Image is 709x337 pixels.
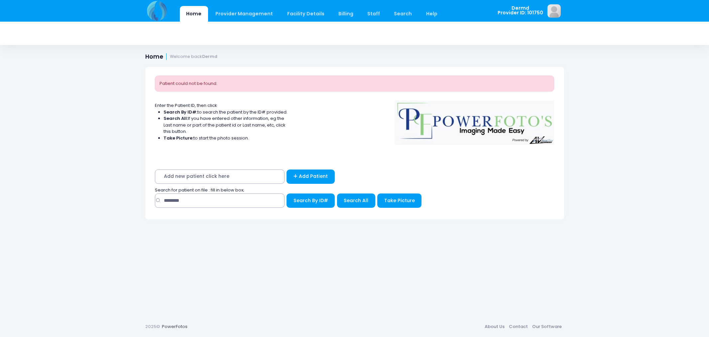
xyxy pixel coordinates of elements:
a: Provider Management [209,6,280,22]
a: Our Software [530,321,564,333]
button: Take Picture [377,193,421,208]
strong: Take Picture: [164,135,193,141]
span: Search All [344,197,368,204]
span: Dermd Provider ID: 101750 [498,6,543,15]
span: Search By ID# [294,197,328,204]
li: to start the photo session. [164,135,288,142]
li: to search the patient by the ID# provided. [164,109,288,116]
a: PowerFotos [162,323,187,330]
small: Welcome back [170,54,217,59]
button: Search By ID# [287,193,335,208]
span: Enter the Patient ID, then click [155,102,217,109]
a: Add Patient [287,169,335,184]
span: Search for patient on file : fill in below box; [155,187,244,193]
a: About Us [483,321,507,333]
a: Home [180,6,208,22]
a: Facility Details [281,6,331,22]
a: Staff [361,6,387,22]
a: Help [419,6,444,22]
strong: Search By ID#: [164,109,197,115]
strong: Search All: [164,115,188,122]
button: Search All [337,193,375,208]
a: Search [388,6,418,22]
img: Logo [391,96,557,145]
span: Take Picture [384,197,415,204]
h1: Home [145,53,218,60]
strong: Dermd [202,54,217,59]
span: 2025© [145,323,160,330]
img: image [547,4,561,18]
li: If you have entered other information, eg the Last name or part of the patient id or Last name, e... [164,115,288,135]
div: Patient could not be found. [155,76,554,92]
a: Contact [507,321,530,333]
a: Billing [332,6,360,22]
span: Add new patient click here [155,169,285,184]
